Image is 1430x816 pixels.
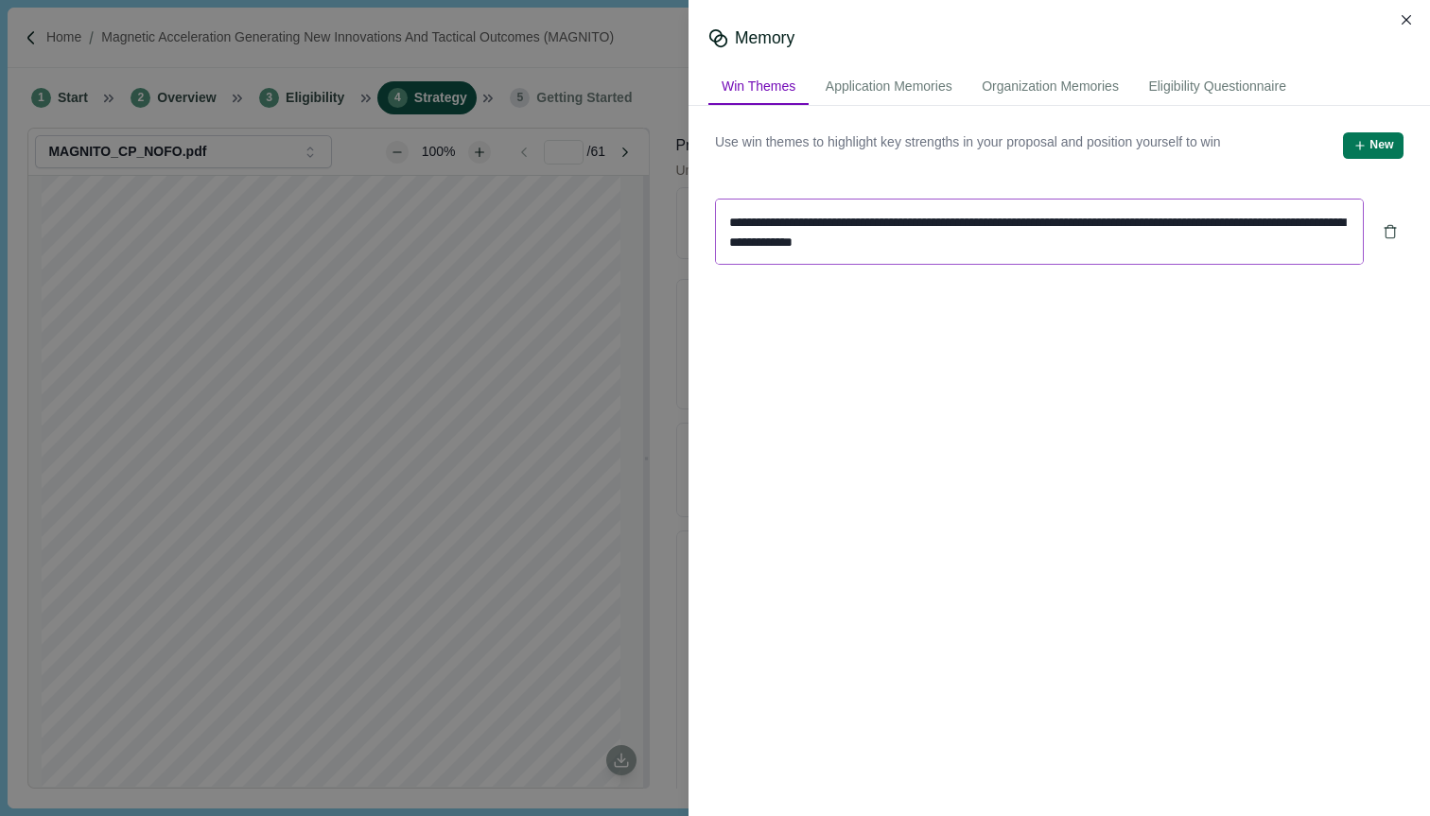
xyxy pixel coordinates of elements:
div: Organization Memories [968,70,1132,105]
div: Application Memories [812,70,966,105]
div: Win Themes [708,70,809,105]
button: Delete [1377,218,1404,245]
div: Eligibility Questionnaire [1135,70,1299,105]
button: New [1343,132,1404,159]
span: Use win themes to highlight key strengths in your proposal and position yourself to win [715,132,1221,159]
button: Close [1394,7,1421,33]
div: Memory [735,26,794,50]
